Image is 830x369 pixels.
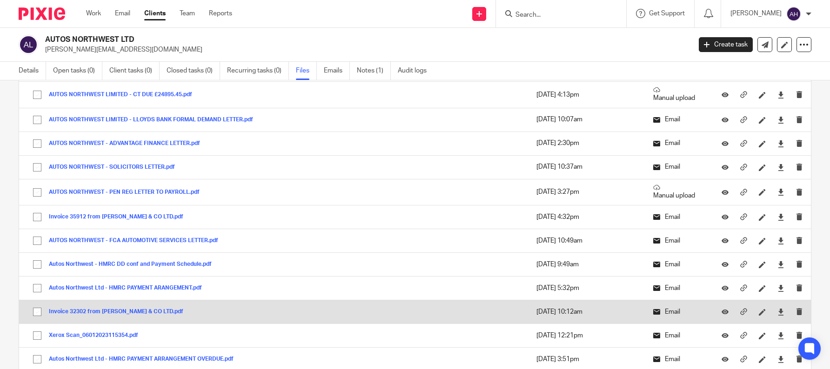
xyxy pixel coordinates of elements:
[49,261,219,268] button: Autos Northwest - HMRC DD conf and Payment Schedule.pdf
[536,187,635,197] p: [DATE] 3:27pm
[49,332,145,339] button: Xerox Scan_06012023115354.pdf
[19,62,46,80] a: Details
[777,90,784,99] a: Download
[653,184,699,200] p: Manual upload
[653,212,699,222] p: Email
[653,138,699,148] p: Email
[699,37,753,52] a: Create task
[109,62,160,80] a: Client tasks (0)
[28,86,46,104] input: Select
[653,283,699,293] p: Email
[777,236,784,245] a: Download
[398,62,434,80] a: Audit logs
[296,62,317,80] a: Files
[49,164,182,171] button: AUTOS NORTHWEST - SOLICITORS LETTER.pdf
[45,35,557,45] h2: AUTOS NORTHWEST LTD
[28,208,46,226] input: Select
[49,356,241,362] button: Autos Northwest Ltd - HMRC PAYMENT ARRANGEMENT OVERDUE.pdf
[653,355,699,364] p: Email
[777,212,784,222] a: Download
[357,62,391,80] a: Notes (1)
[515,11,598,20] input: Search
[49,92,199,98] button: AUTOS NORTHWEST LIMITED - CT DUE £24895.45.pdf
[49,214,190,220] button: Invoice 35912 from [PERSON_NAME] & CO LTD.pdf
[653,236,699,245] p: Email
[649,10,685,17] span: Get Support
[49,237,225,244] button: AUTOS NORTHWEST - FCA AUTOMOTIVE SERVICES LETTER.pdf
[777,163,784,172] a: Download
[324,62,350,80] a: Emails
[536,331,635,340] p: [DATE] 12:21pm
[19,7,65,20] img: Pixie
[28,350,46,368] input: Select
[180,9,195,18] a: Team
[144,9,166,18] a: Clients
[209,9,232,18] a: Reports
[536,236,635,245] p: [DATE] 10:49am
[28,158,46,176] input: Select
[777,260,784,269] a: Download
[653,115,699,124] p: Email
[28,184,46,201] input: Select
[653,162,699,171] p: Email
[730,9,782,18] p: [PERSON_NAME]
[28,232,46,250] input: Select
[536,138,635,148] p: [DATE] 2:30pm
[167,62,220,80] a: Closed tasks (0)
[115,9,130,18] a: Email
[53,62,102,80] a: Open tasks (0)
[777,307,784,316] a: Download
[28,256,46,273] input: Select
[28,279,46,297] input: Select
[49,189,207,196] button: AUTOS NORTHWEST - PEN REG LETTER TO PAYROLL.pdf
[28,135,46,152] input: Select
[536,355,635,364] p: [DATE] 3:51pm
[777,355,784,364] a: Download
[28,111,46,129] input: Select
[536,115,635,124] p: [DATE] 10:07am
[49,140,207,147] button: AUTOS NORTHWEST - ADVANTAGE FINANCE LETTER.pdf
[653,331,699,340] p: Email
[536,283,635,293] p: [DATE] 5:32pm
[28,303,46,321] input: Select
[49,117,260,123] button: AUTOS NORTHWEST LIMITED - LLOYDS BANK FORMAL DEMAND LETTER.pdf
[45,45,685,54] p: [PERSON_NAME][EMAIL_ADDRESS][DOMAIN_NAME]
[536,260,635,269] p: [DATE] 9:49am
[786,7,801,21] img: svg%3E
[777,139,784,148] a: Download
[49,309,190,315] button: Invoice 32302 from [PERSON_NAME] & CO LTD.pdf
[28,327,46,344] input: Select
[653,307,699,316] p: Email
[536,90,635,99] p: [DATE] 4:13pm
[653,260,699,269] p: Email
[86,9,101,18] a: Work
[777,115,784,125] a: Download
[536,212,635,222] p: [DATE] 4:32pm
[777,283,784,293] a: Download
[227,62,289,80] a: Recurring tasks (0)
[536,307,635,316] p: [DATE] 10:12am
[19,35,38,54] img: svg%3E
[777,187,784,197] a: Download
[777,331,784,340] a: Download
[49,285,209,291] button: Autos Northwest Ltd - HMRC PAYMENT ARANGEMENT.pdf
[653,86,699,103] p: Manual upload
[536,162,635,171] p: [DATE] 10:37am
